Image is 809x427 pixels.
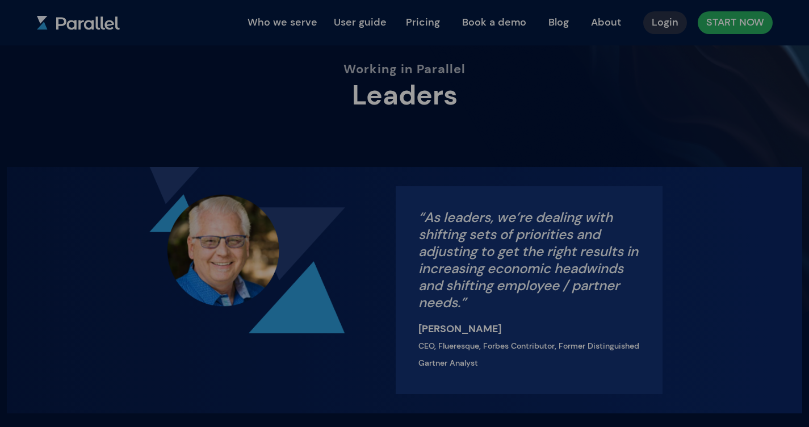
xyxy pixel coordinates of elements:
[643,11,687,34] a: Login
[454,10,535,35] a: Book a demo
[418,209,640,311] p: “As leaders, we’re dealing with shifting sets of priorities and adjusting to get the right result...
[146,167,345,333] img: usecases_user.png
[397,10,448,35] a: Pricing
[206,81,603,110] h1: Leaders
[698,11,773,34] a: START NOW
[582,10,630,35] a: About
[328,11,392,34] button: User guide
[37,16,120,30] img: parallel.svg
[242,11,323,34] button: Who we serve
[540,10,577,35] a: Blog
[418,320,640,337] h5: [PERSON_NAME]
[418,337,640,371] h6: CEO, Flueresque, Forbes Contributor, Former Distinguished Gartner Analyst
